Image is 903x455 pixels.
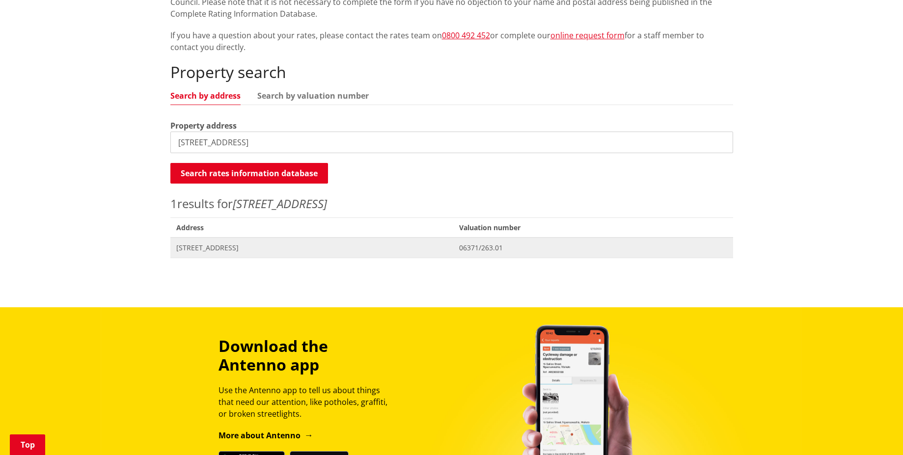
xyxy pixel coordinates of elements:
[170,163,328,184] button: Search rates information database
[453,217,733,238] span: Valuation number
[170,132,733,153] input: e.g. Duke Street NGARUAWAHIA
[858,414,893,449] iframe: Messenger Launcher
[459,243,727,253] span: 06371/263.01
[170,238,733,258] a: [STREET_ADDRESS] 06371/263.01
[170,217,454,238] span: Address
[442,30,490,41] a: 0800 492 452
[170,92,241,100] a: Search by address
[170,29,733,53] p: If you have a question about your rates, please contact the rates team on or complete our for a s...
[176,243,448,253] span: [STREET_ADDRESS]
[550,30,625,41] a: online request form
[170,63,733,81] h2: Property search
[219,430,313,441] a: More about Antenno
[170,195,733,213] p: results for
[10,434,45,455] a: Top
[219,384,396,420] p: Use the Antenno app to tell us about things that need our attention, like potholes, graffiti, or ...
[170,120,237,132] label: Property address
[257,92,369,100] a: Search by valuation number
[219,337,396,375] h3: Download the Antenno app
[170,195,177,212] span: 1
[233,195,327,212] em: [STREET_ADDRESS]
